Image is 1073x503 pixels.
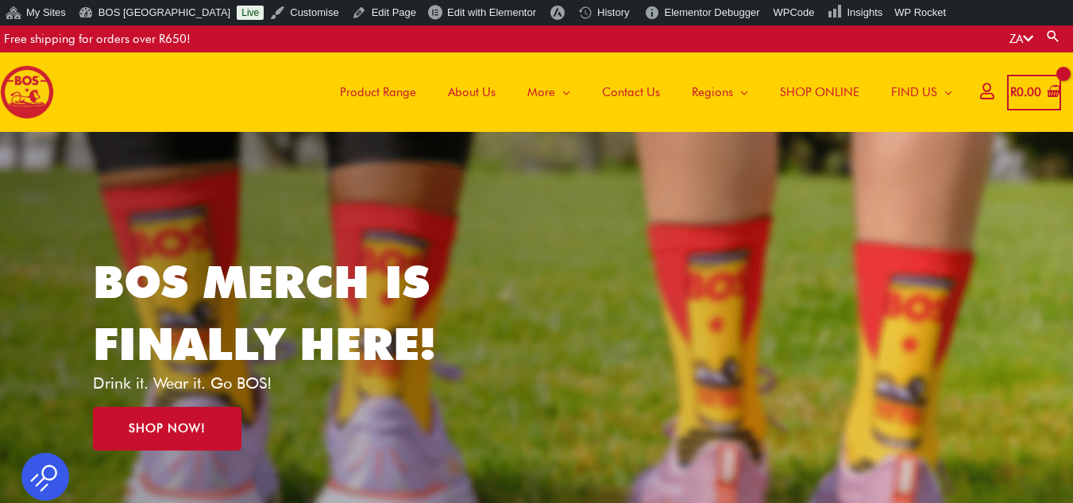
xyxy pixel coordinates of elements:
span: More [527,68,555,116]
nav: Site Navigation [312,52,968,132]
p: Drink it. Wear it. Go BOS! [93,375,460,391]
span: About Us [448,68,496,116]
a: More [511,52,586,132]
span: SHOP ONLINE [780,68,859,116]
span: FIND US [891,68,937,116]
a: Live [237,6,264,20]
a: Search button [1045,29,1061,44]
a: SHOP NOW! [93,407,241,451]
a: About Us [432,52,511,132]
span: Product Range [340,68,416,116]
span: SHOP NOW! [129,423,206,435]
span: Regions [692,68,733,116]
a: Product Range [324,52,432,132]
div: Free shipping for orders over R650! [4,25,191,52]
span: R [1010,85,1017,99]
a: SHOP ONLINE [764,52,875,132]
bdi: 0.00 [1010,85,1041,99]
a: Contact Us [586,52,676,132]
a: Regions [676,52,764,132]
a: View Shopping Cart, empty [1007,75,1061,110]
a: BOS MERCH IS FINALLY HERE! [93,255,436,370]
a: ZA [1009,32,1033,46]
span: Contact Us [602,68,660,116]
span: Edit with Elementor [447,6,536,18]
